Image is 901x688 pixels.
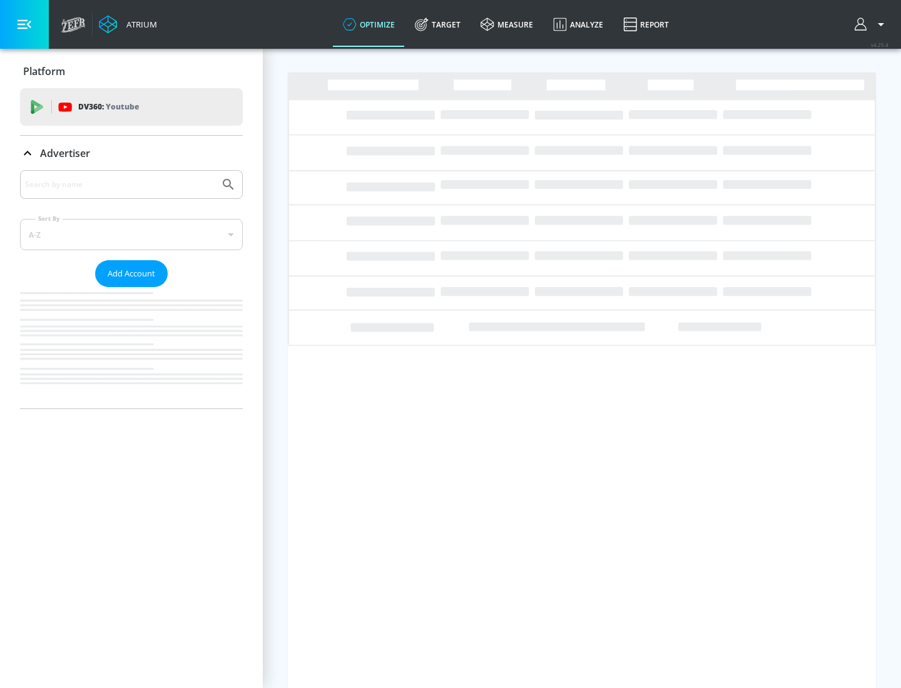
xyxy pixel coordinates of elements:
div: Advertiser [20,170,243,408]
p: Advertiser [40,146,90,160]
p: Platform [23,64,65,78]
span: v 4.25.4 [871,41,888,48]
div: A-Z [20,219,243,250]
div: DV360: Youtube [20,88,243,126]
label: Sort By [36,215,63,223]
input: Search by name [25,176,215,193]
div: Advertiser [20,136,243,171]
p: DV360: [78,100,139,114]
button: Add Account [95,260,168,287]
p: Youtube [106,100,139,113]
a: optimize [333,2,405,47]
nav: list of Advertiser [20,287,243,408]
span: Add Account [108,266,155,281]
div: Platform [20,54,243,89]
a: Atrium [99,15,157,34]
a: Target [405,2,471,47]
a: Report [613,2,679,47]
a: Analyze [543,2,613,47]
div: Atrium [121,19,157,30]
a: measure [471,2,543,47]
